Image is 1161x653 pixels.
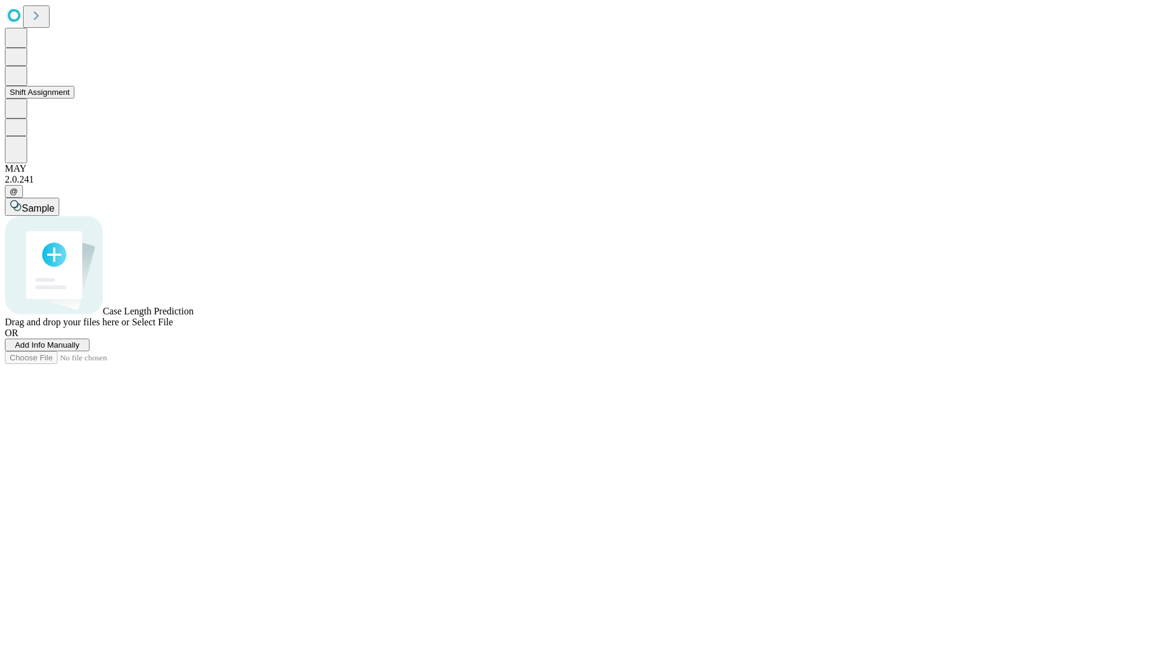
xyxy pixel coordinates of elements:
[5,163,1156,174] div: MAY
[22,203,54,213] span: Sample
[5,174,1156,185] div: 2.0.241
[5,328,18,338] span: OR
[5,317,129,327] span: Drag and drop your files here or
[103,306,193,316] span: Case Length Prediction
[15,340,80,349] span: Add Info Manually
[5,86,74,99] button: Shift Assignment
[5,339,89,351] button: Add Info Manually
[10,187,18,196] span: @
[5,185,23,198] button: @
[132,317,173,327] span: Select File
[5,198,59,216] button: Sample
